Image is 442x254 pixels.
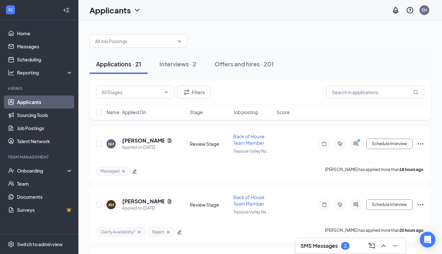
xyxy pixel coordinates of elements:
[100,229,135,235] span: Clarify Availability?
[378,241,389,251] button: ChevronUp
[137,229,142,235] svg: Cross
[366,139,413,149] button: Schedule Interview
[167,199,172,204] svg: Document
[8,69,14,76] svg: Analysis
[17,27,73,40] a: Home
[122,137,164,144] h5: [PERSON_NAME]
[413,90,418,95] svg: MagnifyingGlass
[177,39,182,44] svg: ChevronDown
[17,69,73,76] div: Reporting
[352,141,360,146] svg: ActiveChat
[320,141,328,146] svg: Note
[8,154,72,160] div: Team Management
[8,167,14,174] svg: UserCheck
[90,5,131,16] h1: Applicants
[190,109,203,115] span: Stage
[301,242,338,249] h3: SMS Messages
[400,228,423,233] b: 20 hours ago
[108,202,114,208] div: KH
[336,202,344,207] svg: ActiveTag
[177,86,210,99] button: Filter Filters
[215,60,274,68] div: Offers and hires · 201
[390,241,401,251] button: Minimize
[167,138,172,143] svg: Document
[17,53,73,66] a: Scheduling
[233,194,265,207] span: Back of House Team Member
[183,88,190,96] svg: Filter
[380,242,387,250] svg: ChevronUp
[63,7,70,13] svg: Collapse
[102,89,161,96] input: All Stages
[336,141,344,146] svg: ActiveTag
[277,109,290,115] span: Score
[420,232,435,247] div: Open Intercom Messenger
[106,109,146,115] span: Name · Applied On
[17,167,67,174] div: Onboarding
[100,168,120,174] span: Messaged
[159,60,196,68] div: Interviews · 2
[122,144,172,151] div: Applied on [DATE]
[233,109,258,115] span: Job posting
[164,90,169,95] svg: ChevronDown
[17,40,73,53] a: Messages
[400,167,423,172] b: 18 hours ago
[417,201,424,209] svg: Ellipses
[356,139,364,144] svg: PrimaryDot
[190,201,229,208] div: Review Stage
[166,229,171,235] svg: Cross
[17,190,73,203] a: Documents
[122,205,172,212] div: Applied on [DATE]
[367,241,377,251] button: ComposeMessage
[233,133,265,146] span: Back of House Team Member
[17,177,73,190] a: Team
[417,140,424,148] svg: Ellipses
[406,6,414,14] svg: QuestionInfo
[233,149,270,154] span: Treasure Valley Na ...
[8,86,72,91] div: Hiring
[96,60,141,68] div: Applications · 21
[391,242,399,250] svg: Minimize
[17,95,73,109] a: Applicants
[121,169,126,174] svg: Cross
[108,141,114,147] div: NH
[368,242,376,250] svg: ComposeMessage
[95,38,174,45] input: All Job Postings
[233,210,270,214] span: Treasure Valley Na ...
[422,7,427,13] div: EH
[132,169,137,174] span: edit
[8,241,14,247] svg: Settings
[7,7,14,13] svg: WorkstreamLogo
[344,243,347,249] div: 2
[352,202,360,207] svg: ActiveChat
[326,86,424,99] input: Search in applications
[17,241,63,247] div: Switch to admin view
[152,229,164,235] span: Reject
[17,135,73,148] a: Talent Network
[190,141,229,147] div: Review Stage
[320,202,328,207] svg: Note
[392,6,400,14] svg: Notifications
[366,199,413,210] button: Schedule Interview
[122,198,164,205] h5: [PERSON_NAME]
[17,122,73,135] a: Job Postings
[325,228,424,236] p: [PERSON_NAME] has applied more than .
[177,230,182,234] span: edit
[133,6,141,14] svg: ChevronDown
[325,167,424,176] p: [PERSON_NAME] has applied more than .
[17,109,73,122] a: Sourcing Tools
[17,203,73,216] a: SurveysCrown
